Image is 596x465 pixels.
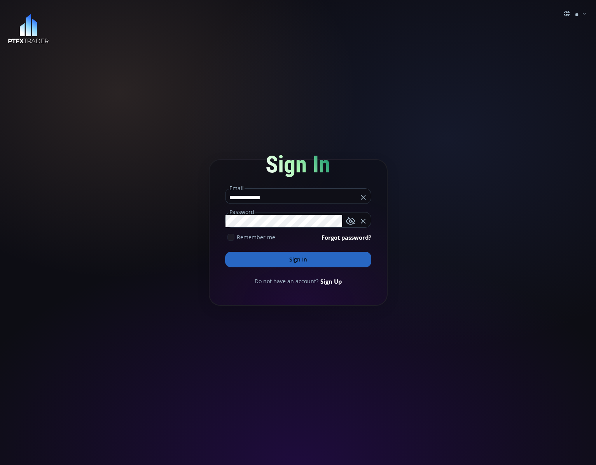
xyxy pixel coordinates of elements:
button: Sign In [225,252,371,267]
span: Remember me [237,233,275,241]
a: Forgot password? [322,233,371,242]
div: Do not have an account? [225,277,371,286]
a: Sign Up [320,277,342,286]
img: LOGO [8,14,49,44]
span: Sign In [266,151,330,178]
